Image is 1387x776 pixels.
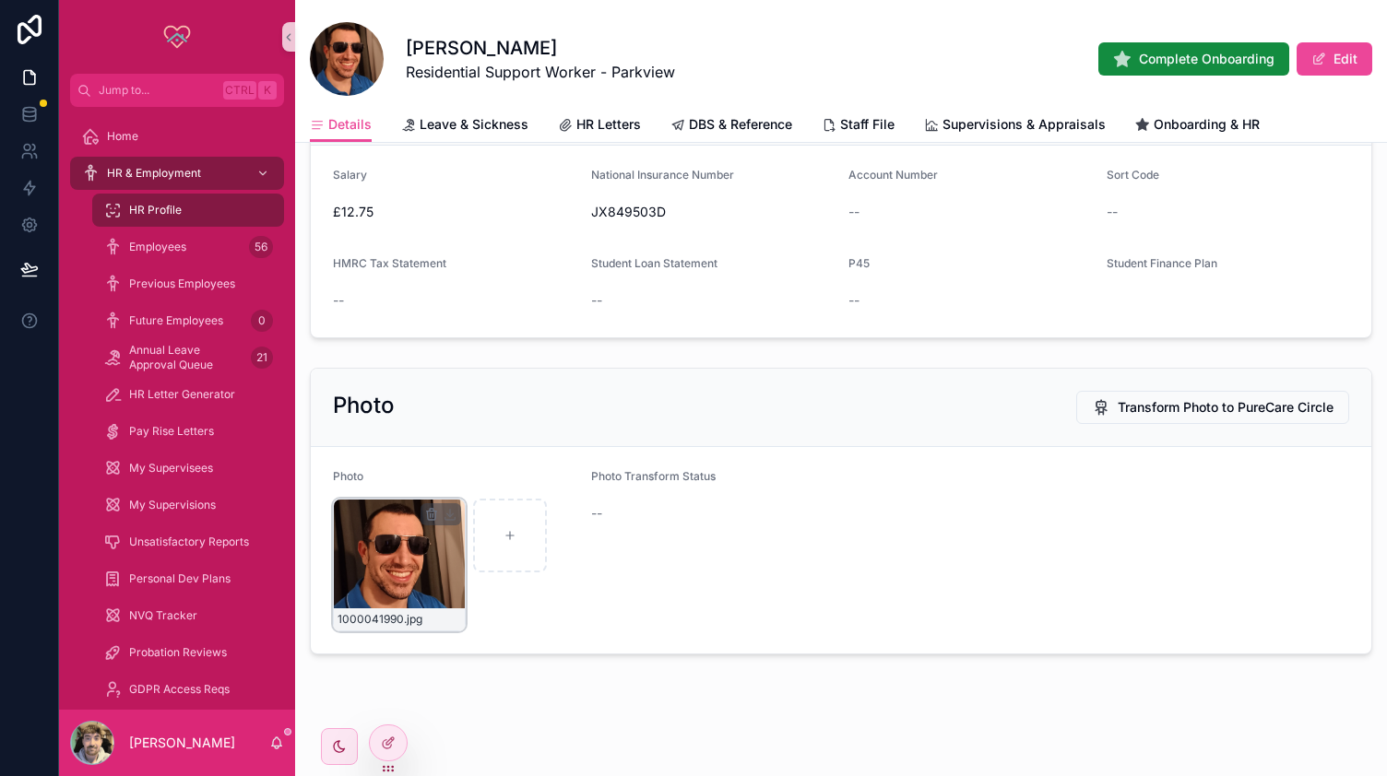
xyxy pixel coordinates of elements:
[591,504,602,523] span: --
[1135,108,1260,145] a: Onboarding & HR
[591,256,717,270] span: Student Loan Statement
[59,107,295,710] div: scrollable content
[591,469,716,483] span: Photo Transform Status
[129,203,182,218] span: HR Profile
[162,22,192,52] img: App logo
[92,267,284,300] a: Previous Employees
[406,35,675,61] h1: [PERSON_NAME]
[92,415,284,448] a: Pay Rise Letters
[822,108,895,145] a: Staff File
[689,115,792,134] span: DBS & Reference
[129,608,197,623] span: NVQ Tracker
[404,612,422,627] span: .jpg
[129,313,223,328] span: Future Employees
[129,734,235,752] p: [PERSON_NAME]
[576,115,641,134] span: HR Letters
[129,387,235,402] span: HR Letter Generator
[92,673,284,706] a: GDPR Access Reqs
[92,194,284,227] a: HR Profile
[99,83,216,98] span: Jump to...
[333,256,446,270] span: HMRC Tax Statement
[107,129,138,144] span: Home
[129,571,231,586] span: Personal Dev Plans
[92,636,284,669] a: Probation Reviews
[1139,50,1274,68] span: Complete Onboarding
[92,341,284,374] a: Annual Leave Approval Queue21
[129,424,214,439] span: Pay Rise Letters
[129,461,213,476] span: My Supervisees
[1076,391,1349,424] button: Transform Photo to PureCare Circle
[848,168,938,182] span: Account Number
[333,203,576,221] span: £12.75
[848,256,870,270] span: P45
[92,304,284,337] a: Future Employees0
[70,74,284,107] button: Jump to...CtrlK
[129,343,243,372] span: Annual Leave Approval Queue
[333,391,395,420] h2: Photo
[92,599,284,632] a: NVQ Tracker
[558,108,641,145] a: HR Letters
[1107,256,1217,270] span: Student Finance Plan
[591,168,734,182] span: National Insurance Number
[328,115,372,134] span: Details
[107,166,201,181] span: HR & Employment
[129,535,249,549] span: Unsatisfactory Reports
[251,310,273,332] div: 0
[1107,168,1159,182] span: Sort Code
[333,168,367,182] span: Salary
[1098,42,1289,76] button: Complete Onboarding
[129,498,216,512] span: My Supervisions
[420,115,528,134] span: Leave & Sickness
[92,488,284,522] a: My Supervisions
[310,108,372,143] a: Details
[401,108,528,145] a: Leave & Sickness
[670,108,792,145] a: DBS & Reference
[1118,398,1334,417] span: Transform Photo to PureCare Circle
[92,378,284,411] a: HR Letter Generator
[260,83,275,98] span: K
[840,115,895,134] span: Staff File
[1297,42,1372,76] button: Edit
[338,612,404,627] span: 1000041990
[848,291,859,310] span: --
[92,230,284,264] a: Employees56
[129,240,186,254] span: Employees
[591,291,602,310] span: --
[92,452,284,485] a: My Supervisees
[92,562,284,595] a: Personal Dev Plans
[129,682,230,697] span: GDPR Access Reqs
[333,469,363,483] span: Photo
[1107,203,1118,221] span: --
[406,61,675,83] span: Residential Support Worker - Parkview
[129,276,235,291] span: Previous Employees
[333,291,344,310] span: --
[848,203,859,221] span: --
[1154,115,1260,134] span: Onboarding & HR
[70,157,284,190] a: HR & Employment
[92,525,284,558] a: Unsatisfactory Reports
[591,203,835,221] span: JX849503D
[223,81,256,100] span: Ctrl
[129,645,227,660] span: Probation Reviews
[924,108,1106,145] a: Supervisions & Appraisals
[942,115,1106,134] span: Supervisions & Appraisals
[70,120,284,153] a: Home
[251,347,273,369] div: 21
[249,236,273,258] div: 56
